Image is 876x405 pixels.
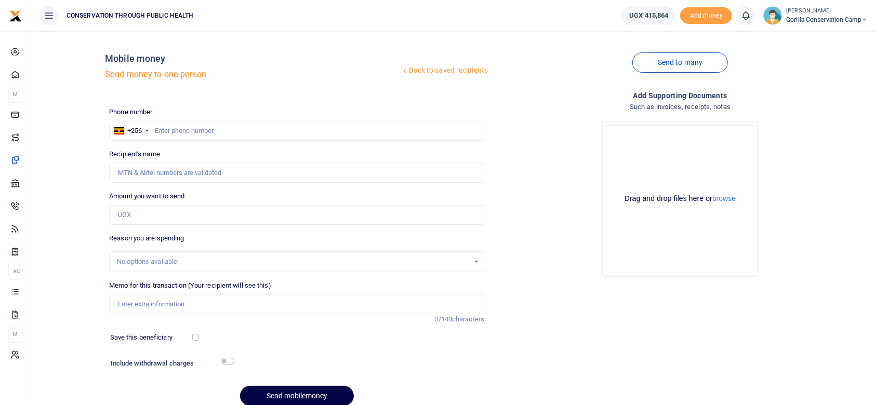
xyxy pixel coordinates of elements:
h4: Such as invoices, receipts, notes [493,101,868,113]
input: MTN & Airtel numbers are validated [109,163,484,183]
input: Enter extra information [109,294,484,314]
span: characters [452,315,484,323]
li: M [8,326,22,343]
input: Enter phone number [109,121,484,141]
li: Wallet ballance [617,6,680,25]
div: +256 [127,126,142,136]
span: CONSERVATION THROUGH PUBLIC HEALTH [62,11,197,20]
img: profile-user [763,6,782,25]
li: Ac [8,263,22,280]
a: UGX 415,864 [621,6,676,25]
small: [PERSON_NAME] [786,7,868,16]
li: Toup your wallet [680,7,732,24]
div: Uganda: +256 [110,122,151,140]
img: logo-small [9,10,22,22]
span: 0/140 [435,315,453,323]
label: Amount you want to send [109,191,184,201]
div: Drag and drop files here or [607,194,753,204]
a: Add money [680,11,732,19]
a: logo-small logo-large logo-large [9,11,22,19]
span: Gorilla Conservation Camp [786,15,868,24]
label: Reason you are spending [109,233,184,244]
li: M [8,86,22,103]
label: Phone number [109,107,152,117]
a: Back to saved recipients [401,61,489,80]
label: Save this beneficiary [110,332,172,343]
div: No options available. [117,256,469,267]
a: profile-user [PERSON_NAME] Gorilla Conservation Camp [763,6,868,25]
span: Add money [680,7,732,24]
input: UGX [109,205,484,225]
a: Send to many [632,52,728,73]
button: browse [712,195,736,202]
label: Recipient's name [109,149,160,159]
h4: Add supporting Documents [493,90,868,101]
label: Memo for this transaction (Your recipient will see this) [109,280,271,291]
div: File Uploader [602,121,758,277]
h5: Send money to one person [105,70,401,80]
span: UGX 415,864 [629,10,668,21]
h4: Mobile money [105,53,401,64]
h6: Include withdrawal charges [111,359,230,368]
